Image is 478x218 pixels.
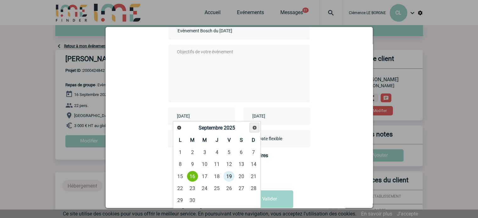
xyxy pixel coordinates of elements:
span: Dimanche [252,137,255,143]
span: Suivant [252,125,257,130]
h4: Services complémentaires [168,152,310,158]
a: 10 [199,159,211,170]
a: 1 [174,147,186,158]
button: Valider [246,190,293,208]
a: 21 [248,171,259,182]
a: 17 [199,171,211,182]
a: 14 [248,159,259,170]
a: 9 [187,159,198,170]
a: 26 [223,183,235,194]
a: 18 [211,171,223,182]
a: 22 [174,183,186,194]
a: 6 [235,147,247,158]
span: 2025 [224,125,235,131]
input: Nom de l'événement [176,27,264,35]
a: 29 [174,194,186,206]
a: Suivant [250,123,259,132]
a: 27 [235,183,247,194]
a: 19 [223,171,235,182]
a: 16 [187,171,198,182]
span: Mercredi [202,137,207,143]
a: 15 [174,171,186,182]
a: 11 [211,159,223,170]
a: 20 [235,171,247,182]
a: 24 [199,183,211,194]
a: 25 [211,183,223,194]
a: 12 [223,159,235,170]
a: 23 [187,183,198,194]
a: 4 [211,147,223,158]
span: Samedi [240,137,243,143]
span: Précédent [177,125,182,130]
a: 28 [248,183,259,194]
a: 2 [187,147,198,158]
a: 30 [187,194,198,206]
a: 5 [223,147,235,158]
span: Lundi [179,137,182,143]
a: 13 [235,159,247,170]
a: 3 [199,147,211,158]
a: Précédent [175,123,184,132]
span: Vendredi [228,137,231,143]
label: Date flexible [251,130,272,147]
span: Jeudi [215,137,218,143]
input: Date de début [175,112,219,120]
span: Septembre [199,125,223,131]
span: Mardi [190,137,195,143]
a: 8 [174,159,186,170]
input: Date de fin [251,112,294,120]
a: 7 [248,147,259,158]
